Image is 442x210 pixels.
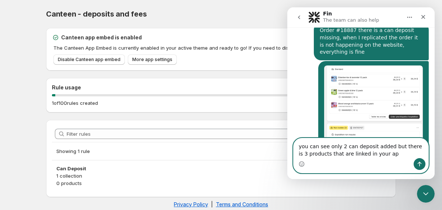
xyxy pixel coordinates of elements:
[53,54,125,65] a: Disable Canteen app embed
[56,165,386,172] h3: Can Deposit
[216,201,268,207] a: Terms and Conditions
[52,84,390,91] h2: Rule usage
[46,10,147,18] span: Canteen - deposits and fees
[61,34,142,41] h2: Canteen app embed is enabled
[56,148,90,154] span: Showing 1 rule
[174,201,208,207] a: Privacy Policy
[53,44,390,51] p: The Canteen App Embed is currently enabled in your active theme and ready to go! If you need to d...
[128,54,177,65] a: More app settings
[211,201,213,207] span: |
[287,7,435,179] iframe: Intercom live chat
[58,57,120,63] span: Disable Canteen app embed
[67,129,387,139] input: Filter rules
[56,172,386,179] p: 1 collection
[52,99,98,107] p: 1 of 100 rules created
[56,179,386,187] p: 0 products
[132,57,172,63] span: More app settings
[417,185,435,203] iframe: Intercom live chat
